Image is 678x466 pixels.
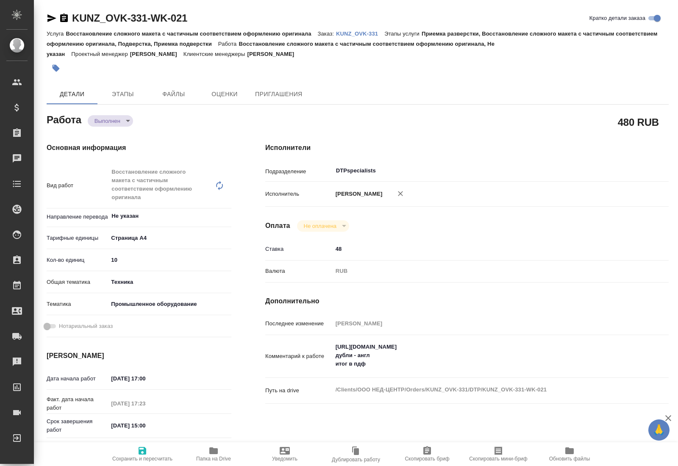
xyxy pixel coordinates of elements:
button: Папка на Drive [178,442,249,466]
input: ✎ Введи что-нибудь [333,243,635,255]
span: Обновить файлы [549,456,590,462]
p: Направление перевода [47,213,108,221]
p: Факт. дата начала работ [47,395,108,412]
button: Open [227,215,228,217]
p: Работа [218,41,239,47]
button: Дублировать работу [320,442,392,466]
button: Обновить файлы [534,442,605,466]
textarea: [URL][DOMAIN_NAME] дубли - англ итог в пдф [333,340,635,371]
p: Валюта [265,267,333,275]
span: Кратко детали заказа [589,14,645,22]
p: Исполнитель [265,190,333,198]
div: Страница А4 [108,231,231,245]
button: Добавить тэг [47,59,65,78]
h4: Оплата [265,221,290,231]
p: Общая тематика [47,278,108,286]
span: Этапы [103,89,143,100]
p: [PERSON_NAME] [130,51,183,57]
h4: [PERSON_NAME] [47,351,231,361]
div: Техника [108,275,231,289]
div: Выполнен [297,220,349,232]
span: 🙏 [652,421,666,439]
input: Пустое поле [333,317,635,330]
span: Скопировать мини-бриф [469,456,527,462]
p: [PERSON_NAME] [333,190,383,198]
p: [PERSON_NAME] [247,51,300,57]
a: KUNZ_OVK-331-WK-021 [72,12,187,24]
button: Не оплачена [301,222,339,230]
span: Уведомить [272,456,297,462]
button: Уведомить [249,442,320,466]
p: Клиентские менеджеры [183,51,247,57]
button: Скопировать мини-бриф [463,442,534,466]
p: Тарифные единицы [47,234,108,242]
span: Папка на Drive [196,456,231,462]
span: Файлы [153,89,194,100]
p: Восстановление сложного макета с частичным соответствием оформлению оригинала [66,31,317,37]
button: Скопировать ссылку для ЯМессенджера [47,13,57,23]
p: Дата начала работ [47,374,108,383]
input: Пустое поле [108,397,182,410]
p: Срок завершения работ [47,417,108,434]
span: Сохранить и пересчитать [112,456,172,462]
div: Промышленное оборудование [108,297,231,311]
p: Подразделение [265,167,333,176]
p: Восстановление сложного макета с частичным соответствием оформлению оригинала, Не указан [47,41,495,57]
p: Вид работ [47,181,108,190]
button: 🙏 [648,419,670,441]
textarea: /Clients/ООО НЕД-ЦЕНТР/Orders/KUNZ_OVK-331/DTP/KUNZ_OVK-331-WK-021 [333,383,635,397]
span: Дублировать работу [332,457,380,463]
button: Скопировать ссылку [59,13,69,23]
input: ✎ Введи что-нибудь [108,254,231,266]
p: Заказ: [318,31,336,37]
a: KUNZ_OVK-331 [336,30,384,37]
p: Последнее изменение [265,319,333,328]
span: Приглашения [255,89,303,100]
p: Услуга [47,31,66,37]
h2: Работа [47,111,81,127]
h4: Основная информация [47,143,231,153]
p: Кол-во единиц [47,256,108,264]
h2: 480 RUB [618,115,659,129]
p: Проектный менеджер [71,51,130,57]
h4: Исполнители [265,143,669,153]
p: Комментарий к работе [265,352,333,361]
span: Нотариальный заказ [59,322,113,330]
button: Выполнен [92,117,123,125]
span: Скопировать бриф [405,456,449,462]
input: ✎ Введи что-нибудь [108,372,182,385]
div: RUB [333,264,635,278]
button: Удалить исполнителя [391,184,410,203]
button: Скопировать бриф [392,442,463,466]
p: Путь на drive [265,386,333,395]
button: Сохранить и пересчитать [107,442,178,466]
h4: Дополнительно [265,296,669,306]
p: Этапы услуги [384,31,422,37]
p: Ставка [265,245,333,253]
p: Тематика [47,300,108,308]
input: ✎ Введи что-нибудь [108,419,182,432]
div: Выполнен [88,115,133,127]
span: Оценки [204,89,245,100]
span: Детали [52,89,92,100]
button: Open [631,170,632,172]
